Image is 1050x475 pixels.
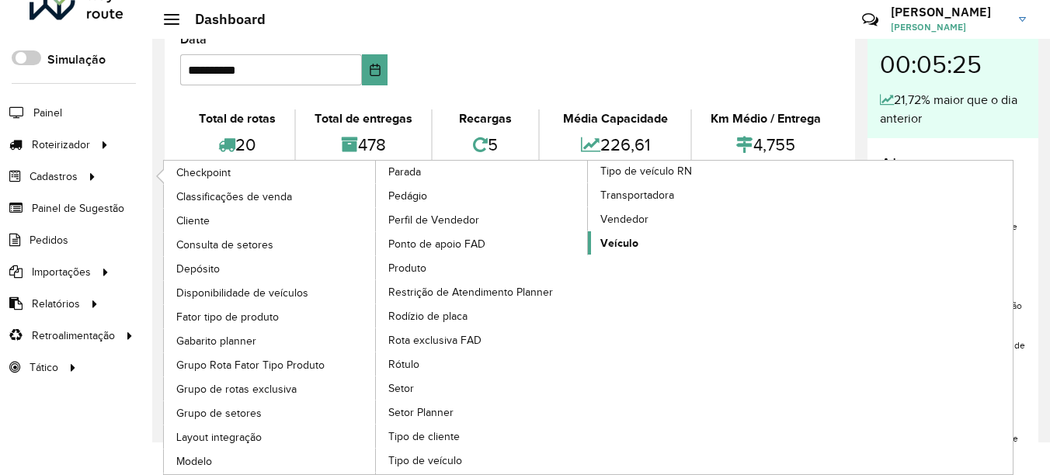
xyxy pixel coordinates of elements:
label: Data [180,30,211,49]
div: Total de entregas [300,109,427,128]
span: Tipo de cliente [388,428,460,445]
span: Depósito [176,261,220,277]
h2: Dashboard [179,11,266,28]
a: Grupo Rota Fator Tipo Produto [164,353,377,376]
h3: [PERSON_NAME] [891,5,1007,19]
a: Grupo de setores [164,401,377,425]
div: 226,61 [544,128,687,161]
a: Rótulo [376,352,589,376]
a: Tipo de cliente [376,425,589,448]
a: Disponibilidade de veículos [164,281,377,304]
div: 478 [300,128,427,161]
a: Setor Planner [376,400,589,424]
a: Depósito [164,257,377,280]
span: Transportadora [600,187,674,203]
span: Rótulo [388,356,419,373]
span: Classificações de venda [176,189,292,205]
span: Gabarito planner [176,333,256,349]
a: Transportadora [588,183,801,206]
span: Fator tipo de produto [176,309,279,325]
span: Vendedor [600,211,648,227]
div: 00:05:25 [880,38,1026,91]
span: Parada [388,164,421,180]
a: Layout integração [164,425,377,449]
span: Grupo de rotas exclusiva [176,381,297,397]
div: Km Médio / Entrega [696,109,836,128]
span: Veículo [600,235,638,251]
a: Restrição de Atendimento Planner [376,280,589,303]
button: Choose Date [362,54,388,85]
span: [PERSON_NAME] [891,20,1007,34]
span: Disponibilidade de veículos [176,285,308,301]
div: 20 [184,128,290,161]
span: Rodízio de placa [388,308,468,324]
div: 5 [436,128,535,161]
span: Importações [32,264,91,280]
a: Veículo [588,231,801,255]
span: Rota exclusiva FAD [388,332,482,348]
span: Tático [30,359,58,376]
span: Ponto de apoio FAD [388,236,485,252]
a: Tipo de veículo RN [376,161,801,474]
div: Recargas [436,109,535,128]
a: Contato Rápido [854,3,887,36]
span: Restrição de Atendimento Planner [388,284,553,300]
a: Produto [376,256,589,279]
a: Cliente [164,209,377,232]
span: Produto [388,260,426,276]
a: Setor [376,376,589,400]
span: Setor [388,380,414,397]
a: Vendedor [588,207,801,231]
a: Pedágio [376,184,589,207]
div: 4,755 [696,128,836,161]
a: Rota exclusiva FAD [376,328,589,352]
a: Classificações de venda [164,185,377,208]
h4: Alertas [880,154,1026,176]
span: Grupo Rota Fator Tipo Produto [176,357,325,373]
span: Consulta de setores [176,237,273,253]
span: Setor Planner [388,404,454,421]
span: Painel de Sugestão [32,200,124,217]
label: Simulação [47,50,106,69]
span: Roteirizador [32,137,90,153]
a: Fator tipo de produto [164,305,377,328]
a: Gabarito planner [164,329,377,352]
a: Consulta de setores [164,233,377,256]
span: Relatórios [32,296,80,312]
span: Checkpoint [176,165,231,181]
a: Parada [164,161,589,474]
span: Tipo de veículo RN [600,163,692,179]
span: Pedidos [30,232,68,248]
a: Grupo de rotas exclusiva [164,377,377,400]
div: Total de rotas [184,109,290,128]
div: 21,72% maior que o dia anterior [880,91,1026,128]
a: Ponto de apoio FAD [376,232,589,255]
span: Pedágio [388,188,427,204]
span: Painel [33,105,62,121]
a: Rodízio de placa [376,304,589,328]
span: Perfil de Vendedor [388,212,479,228]
span: Cliente [176,213,210,229]
span: Layout integração [176,429,262,446]
div: Média Capacidade [544,109,687,128]
span: Cadastros [30,168,78,185]
a: Checkpoint [164,161,377,184]
span: Retroalimentação [32,328,115,344]
a: Perfil de Vendedor [376,208,589,231]
span: Grupo de setores [176,405,262,421]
